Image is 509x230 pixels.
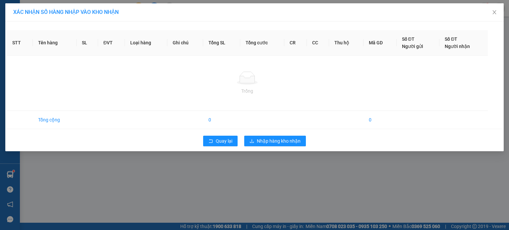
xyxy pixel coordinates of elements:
[7,30,33,56] th: STT
[284,30,307,56] th: CR
[402,36,415,42] span: Số ĐT
[125,30,167,56] th: Loại hàng
[485,3,504,22] button: Close
[445,36,457,42] span: Số ĐT
[77,30,98,56] th: SL
[33,30,77,56] th: Tên hàng
[364,30,397,56] th: Mã GD
[33,111,77,129] td: Tổng cộng
[167,30,203,56] th: Ghi chú
[203,30,240,56] th: Tổng SL
[208,139,213,144] span: rollback
[329,30,364,56] th: Thu hộ
[492,10,497,15] span: close
[402,44,423,49] span: Người gửi
[12,87,482,95] div: Trống
[244,136,306,146] button: downloadNhập hàng kho nhận
[203,136,238,146] button: rollbackQuay lại
[445,44,470,49] span: Người nhận
[98,30,125,56] th: ĐVT
[307,30,329,56] th: CC
[13,9,119,15] span: XÁC NHẬN SỐ HÀNG NHẬP VÀO KHO NHẬN
[216,137,232,145] span: Quay lại
[240,30,284,56] th: Tổng cước
[257,137,301,145] span: Nhập hàng kho nhận
[250,139,254,144] span: download
[364,111,397,129] td: 0
[203,111,240,129] td: 0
